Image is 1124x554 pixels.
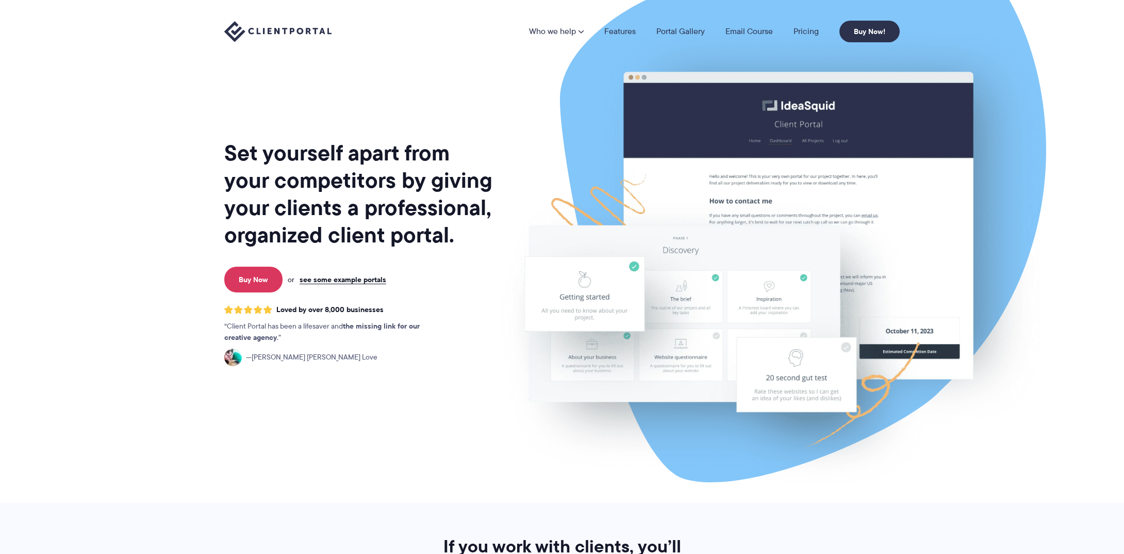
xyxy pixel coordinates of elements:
a: Portal Gallery [656,27,705,36]
span: or [288,275,294,284]
a: Who we help [529,27,584,36]
a: Pricing [794,27,819,36]
a: Email Course [725,27,773,36]
a: see some example portals [300,275,386,284]
a: Features [604,27,636,36]
a: Buy Now [224,267,283,292]
a: Buy Now! [839,21,900,42]
h1: Set yourself apart from your competitors by giving your clients a professional, organized client ... [224,139,494,249]
span: [PERSON_NAME] [PERSON_NAME] Love [246,352,377,363]
strong: the missing link for our creative agency [224,320,420,343]
span: Loved by over 8,000 businesses [276,305,384,314]
p: Client Portal has been a lifesaver and . [224,321,441,344]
